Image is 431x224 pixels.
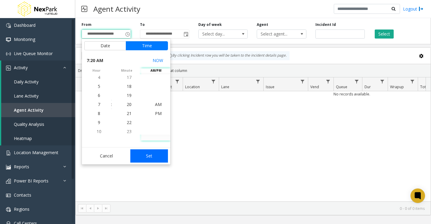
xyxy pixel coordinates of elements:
[6,23,11,28] img: 'icon'
[164,51,290,60] div: By clicking Incident row you will be taken to the incident details page.
[185,84,200,89] span: Location
[14,22,36,28] span: Dashboard
[155,110,162,116] span: PM
[324,77,332,86] a: Vend Filter Menu
[209,77,218,86] a: Location Filter Menu
[155,101,162,107] span: AM
[6,37,11,42] img: 'icon'
[127,110,132,116] span: 21
[98,74,100,80] span: 4
[299,77,307,86] a: Issue Filter Menu
[14,51,53,56] span: Live Queue Monitor
[375,30,394,39] button: Select
[221,84,229,89] span: Lane
[266,84,274,89] span: Issue
[14,93,39,99] span: Lane Activity
[98,83,100,89] span: 5
[150,55,166,66] button: Select now
[112,68,141,73] span: minute
[127,129,132,134] span: 23
[1,61,75,75] a: Activity
[6,179,11,184] img: 'icon'
[14,206,29,212] span: Regions
[14,135,32,141] span: Heatmap
[97,129,101,134] span: 10
[141,68,170,73] span: AM/PM
[87,56,103,65] span: 7:20 AM
[199,30,238,38] span: Select day...
[14,164,29,170] span: Reports
[173,77,181,86] a: Lot Filter Menu
[6,165,11,170] img: 'icon'
[14,192,31,198] span: Contacts
[84,149,129,163] button: Cancel
[14,121,44,127] span: Quality Analysis
[98,120,100,125] span: 9
[14,107,44,113] span: Agent Activity
[336,84,347,89] span: Queue
[14,36,35,42] span: Monitoring
[1,103,75,117] a: Agent Activity
[84,41,126,50] button: Date tab
[14,178,48,184] span: Power BI Reports
[140,22,145,27] label: To
[198,22,222,27] label: Day of week
[257,22,268,27] label: Agent
[81,2,87,16] img: pageIcon
[408,77,417,86] a: Wrapup Filter Menu
[76,65,431,76] div: Drag a column header and drop it here to group by that column
[254,77,262,86] a: Lane Filter Menu
[98,101,100,107] span: 7
[182,30,189,38] span: Toggle popup
[111,101,112,107] div: :
[126,41,168,50] button: Time tab
[124,30,131,38] span: Toggle popup
[6,193,11,198] img: 'icon'
[1,131,75,145] a: Heatmap
[257,30,296,38] span: Select agent...
[1,75,75,89] a: Daily Activity
[315,22,336,27] label: Incident Id
[127,83,132,89] span: 18
[90,2,143,16] h3: Agent Activity
[98,92,100,98] span: 6
[127,101,132,107] span: 20
[98,110,100,116] span: 8
[14,150,58,155] span: Location Management
[127,120,132,125] span: 22
[390,84,404,89] span: Wrapup
[1,117,75,131] a: Quality Analysis
[76,77,431,201] div: Data table
[127,74,132,80] span: 17
[130,149,168,163] button: Set
[14,79,39,85] span: Daily Activity
[364,84,371,89] span: Dur
[6,207,11,212] img: 'icon'
[419,6,423,12] img: logout
[1,89,75,103] a: Lane Activity
[6,51,11,56] img: 'icon'
[14,65,28,70] span: Activity
[403,6,423,12] a: Logout
[353,77,361,86] a: Queue Filter Menu
[127,92,132,98] span: 19
[6,151,11,155] img: 'icon'
[420,84,429,89] span: Total
[82,68,111,73] span: hour
[310,84,319,89] span: Vend
[114,206,425,211] kendo-pager-info: 0 - 0 of 0 items
[6,66,11,70] img: 'icon'
[378,77,386,86] a: Dur Filter Menu
[82,22,91,27] label: From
